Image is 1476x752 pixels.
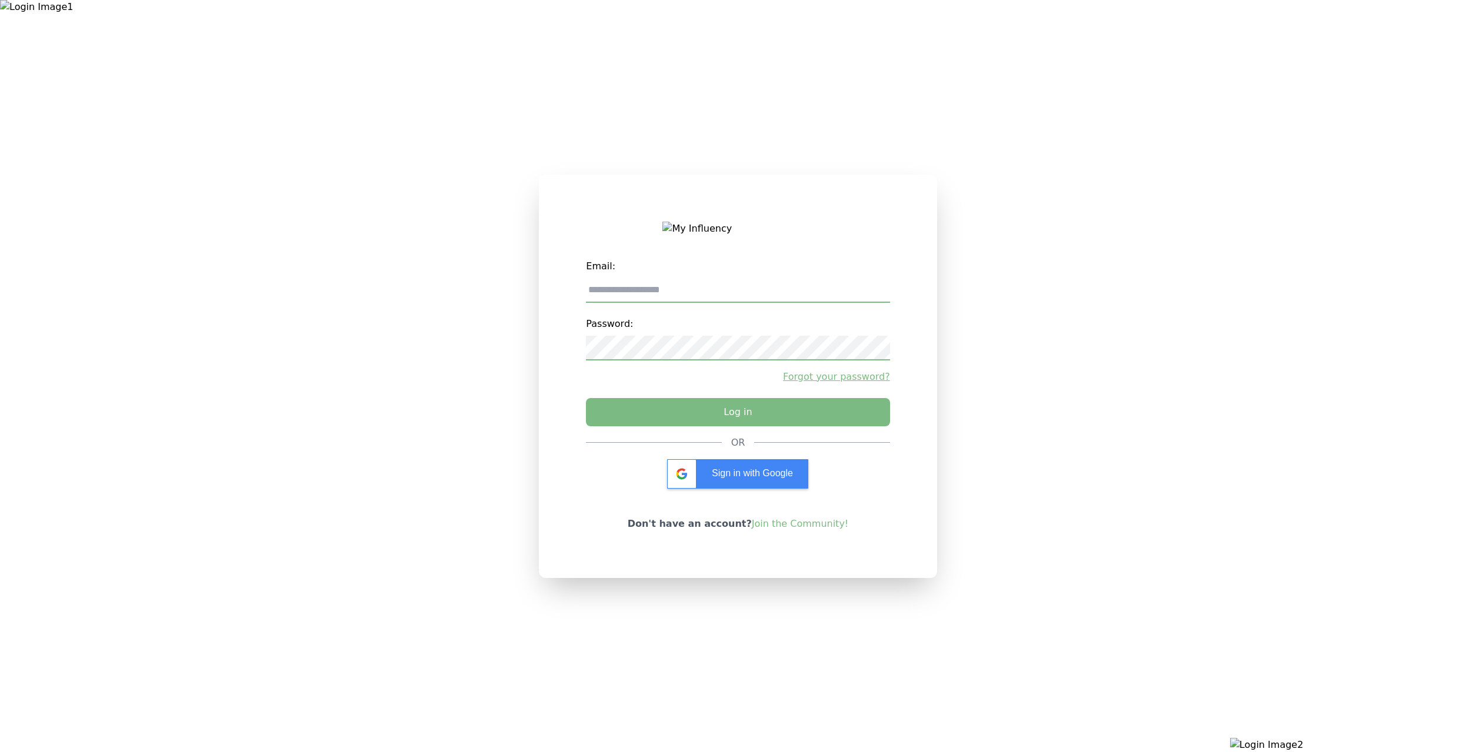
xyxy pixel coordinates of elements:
[752,518,849,529] a: Join the Community!
[586,370,889,384] a: Forgot your password?
[712,468,793,478] span: Sign in with Google
[1230,738,1476,752] img: Login Image2
[586,398,889,426] button: Log in
[662,222,813,236] img: My Influency
[667,459,808,489] div: Sign in with Google
[586,312,889,336] label: Password:
[731,436,745,450] div: OR
[628,517,849,531] p: Don't have an account?
[586,255,889,278] label: Email:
